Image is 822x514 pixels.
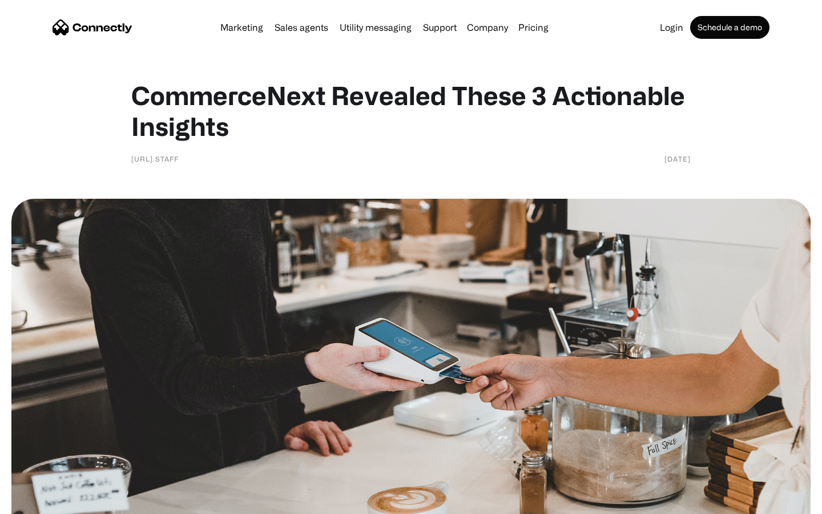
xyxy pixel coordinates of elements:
[335,23,416,32] a: Utility messaging
[270,23,333,32] a: Sales agents
[418,23,461,32] a: Support
[690,16,769,39] a: Schedule a demo
[664,153,691,164] div: [DATE]
[216,23,268,32] a: Marketing
[467,19,508,35] div: Company
[655,23,688,32] a: Login
[514,23,553,32] a: Pricing
[11,494,68,510] aside: Language selected: English
[23,494,68,510] ul: Language list
[131,80,691,142] h1: CommerceNext Revealed These 3 Actionable Insights
[131,153,179,164] div: [URL] Staff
